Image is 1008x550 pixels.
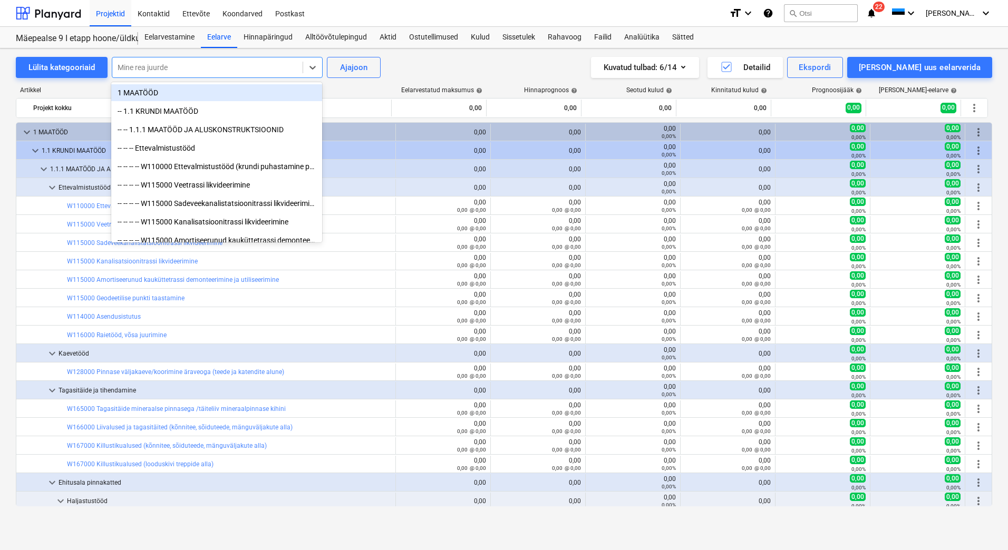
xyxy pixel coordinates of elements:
[729,7,742,19] i: format_size
[850,271,866,280] span: 0,00
[946,153,961,159] small: 0,00%
[16,33,125,44] div: Mäepealse 9 I etapp hoone/üldkulud//maatööd (2101988//2101671)
[400,254,486,269] div: 0,00
[400,217,486,232] div: 0,00
[457,299,486,305] small: 0,00 @ 0,00
[626,86,672,94] div: Seotud kulud
[972,329,985,341] span: Rohkem tegevusi
[373,27,403,48] a: Aktid
[851,134,866,140] small: 0,00%
[662,318,676,323] small: 0,00%
[67,276,279,283] a: W115000 Amortiseerunud kauküttetrassi demonteerimine ja utiliseerimine
[590,254,676,269] div: 0,00
[111,121,322,138] div: -- -- 1.1.1 MAATÖÖD JA ALUSKONSTRUKTSIOONID
[945,161,961,169] span: 0,00
[403,27,464,48] div: Ostutellimused
[946,319,961,325] small: 0,00%
[972,292,985,305] span: Rohkem tegevusi
[851,356,866,361] small: 0,00%
[401,86,482,94] div: Eelarvestatud maksumus
[590,309,676,324] div: 0,00
[59,179,391,196] div: Ettevalmistustööd
[524,86,577,94] div: Hinnaprognoos
[742,262,771,268] small: 0,00 @ 0,00
[972,384,985,397] span: Rohkem tegevusi
[590,235,676,250] div: 0,00
[666,27,700,48] a: Sätted
[850,290,866,298] span: 0,00
[662,207,676,213] small: 0,00%
[945,253,961,261] span: 0,00
[42,142,391,159] div: 1.1 KRUNDI MAATÖÖD
[662,170,676,176] small: 0,00%
[945,364,961,372] span: 0,00
[400,235,486,250] div: 0,00
[37,163,50,175] span: keyboard_arrow_down
[972,347,985,360] span: Rohkem tegevusi
[552,207,581,213] small: 0,00 @ 0,00
[552,299,581,305] small: 0,00 @ 0,00
[685,199,771,213] div: 0,00
[789,9,797,17] span: search
[662,244,676,250] small: 0,00%
[590,291,676,306] div: 0,00
[851,153,866,159] small: 0,00%
[400,309,486,324] div: 0,00
[859,61,981,74] div: [PERSON_NAME] uus eelarverida
[945,271,961,280] span: 0,00
[496,27,541,48] a: Sissetulek
[67,294,185,302] a: W115000 Geodeetilise punkti taastamine
[945,198,961,206] span: 0,00
[685,235,771,250] div: 0,00
[111,213,322,230] div: -- -- -- -- W115000 Kanalisatsioonitrassi likvideerimine
[759,87,767,94] span: help
[495,129,581,136] div: 0,00
[763,7,773,19] i: Abikeskus
[495,291,581,306] div: 0,00
[340,61,367,74] div: Ajajoon
[850,382,866,390] span: 0,00
[945,290,961,298] span: 0,00
[111,140,322,156] div: -- -- -- Ettevalmistustööd
[850,234,866,243] span: 0,00
[850,308,866,317] span: 0,00
[111,232,322,249] div: -- -- -- -- W115000 Amortiseerunud kauküttetrassi demonteerimine ja utiliseerimine
[851,190,866,195] small: 0,00%
[968,102,981,114] span: Rohkem tegevusi
[67,460,214,468] a: W167000 Killustikualused (looduskivi treppide alla)
[495,350,581,357] div: 0,00
[400,147,486,154] div: 0,00
[201,27,237,48] a: Eelarve
[67,202,280,210] a: W110000 Ettevalmistustööd (krundi puhastamine prügist, vanad aiad jms)
[945,216,961,224] span: 0,00
[945,234,961,243] span: 0,00
[945,345,961,353] span: 0,00
[946,208,961,214] small: 0,00%
[662,133,676,139] small: 0,00%
[54,495,67,507] span: keyboard_arrow_down
[552,225,581,231] small: 0,00 @ 0,00
[742,336,771,342] small: 0,00 @ 0,00
[972,126,985,139] span: Rohkem tegevusi
[946,282,961,288] small: 0,00%
[946,263,961,269] small: 0,00%
[237,27,299,48] a: Hinnapäringud
[111,84,322,101] div: 1 MAATÖÖD
[495,272,581,287] div: 0,00
[590,328,676,342] div: 0,00
[662,336,676,342] small: 0,00%
[586,100,672,116] div: 0,00
[590,162,676,176] div: 0,00
[850,198,866,206] span: 0,00
[972,495,985,507] span: Rohkem tegevusi
[850,327,866,335] span: 0,00
[111,103,322,120] div: -- 1.1 KRUNDI MAATÖÖD
[850,179,866,188] span: 0,00
[495,365,581,379] div: 0,00
[111,158,322,175] div: -- -- -- -- W110000 Ettevalmistustööd (krundi puhastamine prügist, vanad aiad jms)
